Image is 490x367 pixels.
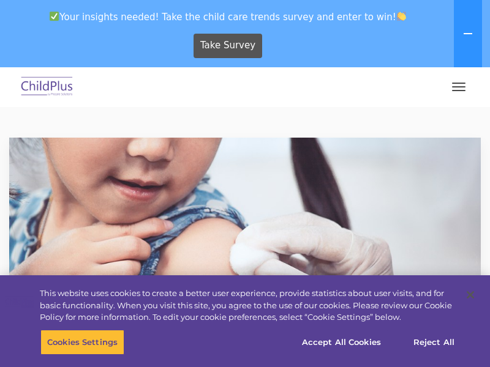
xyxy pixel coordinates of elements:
[50,12,59,21] img: ✅
[40,329,124,355] button: Cookies Settings
[295,329,388,355] button: Accept All Cookies
[200,35,255,56] span: Take Survey
[40,287,456,324] div: This website uses cookies to create a better user experience, provide statistics about user visit...
[397,12,406,21] img: 👏
[396,329,472,355] button: Reject All
[194,34,263,58] a: Take Survey
[457,281,484,308] button: Close
[18,73,76,102] img: ChildPlus by Procare Solutions
[5,5,451,29] span: Your insights needed! Take the child care trends survey and enter to win!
